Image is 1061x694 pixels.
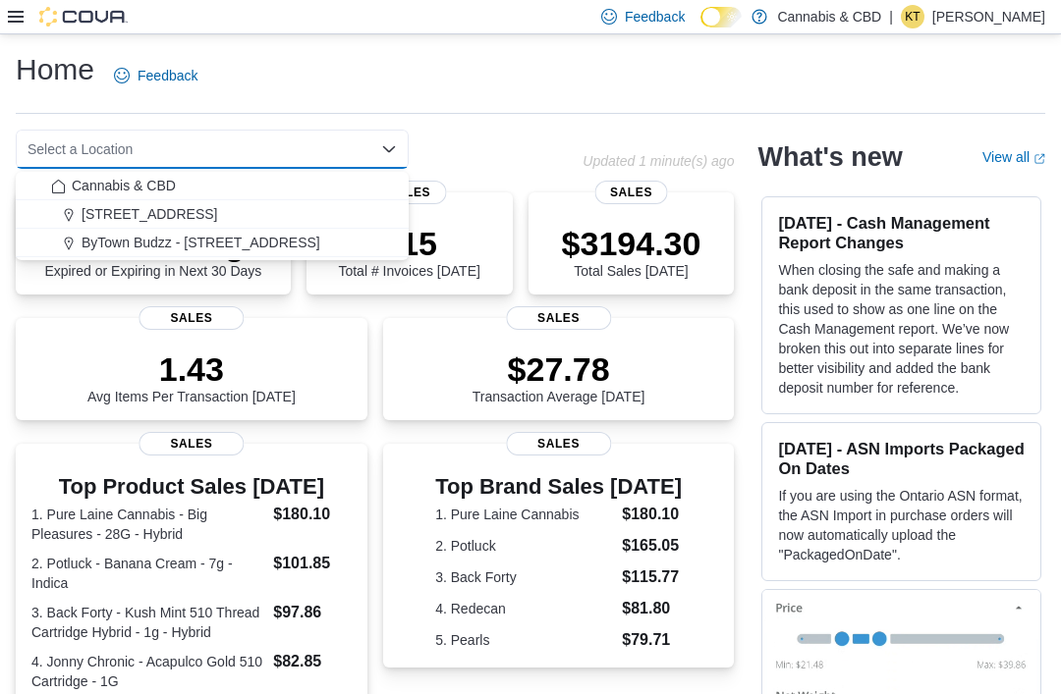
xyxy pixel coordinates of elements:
dd: $115.77 [622,565,682,589]
p: If you are using the Ontario ASN format, the ASN Import in purchase orders will now automatically... [778,486,1025,564]
button: Close list of options [381,141,397,157]
div: Kelly Tynkkynen [901,5,924,28]
img: Cova [39,7,128,27]
p: 1.43 [87,349,296,389]
span: Sales [139,306,244,330]
dd: $79.71 [622,628,682,652]
h3: Top Brand Sales [DATE] [435,475,682,499]
span: [STREET_ADDRESS] [82,204,217,224]
dd: $101.85 [273,552,351,575]
div: Total Sales [DATE] [562,224,701,279]
dd: $165.05 [622,534,682,558]
dt: 4. Jonny Chronic - Acapulco Gold 510 Cartridge - 1G [31,652,265,691]
input: Dark Mode [700,7,742,27]
p: When closing the safe and making a bank deposit in the same transaction, this used to show as one... [778,260,1025,398]
h2: What's new [757,141,902,173]
div: Choose from the following options [16,172,409,257]
span: Feedback [138,66,197,85]
div: Avg Items Per Transaction [DATE] [87,349,296,404]
dt: 3. Back Forty [435,567,614,587]
span: Sales [594,181,668,204]
p: | [889,5,893,28]
dt: 5. Pearls [435,630,614,650]
dt: 4. Redecan [435,599,614,618]
dt: 2. Potluck [435,536,614,556]
div: Total # Invoices [DATE] [338,224,479,279]
button: [STREET_ADDRESS] [16,200,409,229]
span: Sales [506,306,611,330]
span: Sales [506,432,611,455]
span: Cannabis & CBD [72,176,176,195]
dt: 2. Potluck - Banana Cream - 7g - Indica [31,554,265,593]
dt: 1. Pure Laine Cannabis [435,505,614,524]
dd: $180.10 [622,503,682,526]
button: ByTown Budzz - [STREET_ADDRESS] [16,229,409,257]
h3: Top Product Sales [DATE] [31,475,352,499]
dd: $180.10 [273,503,351,526]
p: Updated 1 minute(s) ago [583,153,734,169]
svg: External link [1033,153,1045,165]
p: Cannabis & CBD [777,5,881,28]
p: 115 [338,224,479,263]
div: Transaction Average [DATE] [473,349,645,404]
h3: [DATE] - ASN Imports Packaged On Dates [778,439,1025,478]
p: [PERSON_NAME] [932,5,1045,28]
h3: [DATE] - Cash Management Report Changes [778,213,1025,252]
span: Feedback [625,7,685,27]
p: $27.78 [473,349,645,389]
a: View allExternal link [982,149,1045,165]
span: Sales [372,181,446,204]
a: Feedback [106,56,205,95]
button: Cannabis & CBD [16,172,409,200]
h1: Home [16,50,94,89]
dt: 3. Back Forty - Kush Mint 510 Thread Cartridge Hybrid - 1g - Hybrid [31,603,265,642]
dd: $81.80 [622,597,682,620]
span: KT [905,5,920,28]
p: $3194.30 [562,224,701,263]
dd: $82.85 [273,650,351,673]
span: Sales [139,432,244,455]
dt: 1. Pure Laine Cannabis - Big Pleasures - 28G - Hybrid [31,505,265,544]
span: ByTown Budzz - [STREET_ADDRESS] [82,233,320,252]
dd: $97.86 [273,601,351,624]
